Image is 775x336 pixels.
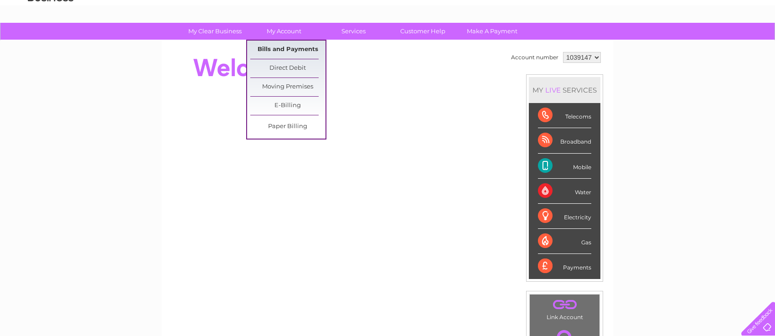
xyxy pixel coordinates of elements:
a: . [532,297,597,313]
img: logo.png [27,24,74,52]
a: My Account [247,23,322,40]
a: E-Billing [250,97,325,115]
td: Account number [509,50,561,65]
a: Customer Help [385,23,460,40]
div: Gas [538,229,591,254]
a: Moving Premises [250,78,325,96]
a: Make A Payment [455,23,530,40]
div: Payments [538,254,591,279]
a: Energy [637,39,657,46]
a: Telecoms [663,39,690,46]
a: My Clear Business [177,23,253,40]
div: Water [538,179,591,204]
a: Log out [745,39,767,46]
a: Direct Debit [250,59,325,78]
div: MY SERVICES [529,77,600,103]
div: Clear Business is a trading name of Verastar Limited (registered in [GEOGRAPHIC_DATA] No. 3667643... [173,5,604,44]
a: 0333 014 3131 [603,5,666,16]
a: Services [316,23,391,40]
div: Broadband [538,128,591,153]
a: Contact [714,39,737,46]
div: LIVE [543,86,563,94]
div: Mobile [538,154,591,179]
div: Electricity [538,204,591,229]
a: Water [615,39,632,46]
div: Telecoms [538,103,591,128]
td: Link Account [529,294,600,323]
a: Bills and Payments [250,41,325,59]
a: Blog [696,39,709,46]
a: Paper Billing [250,118,325,136]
